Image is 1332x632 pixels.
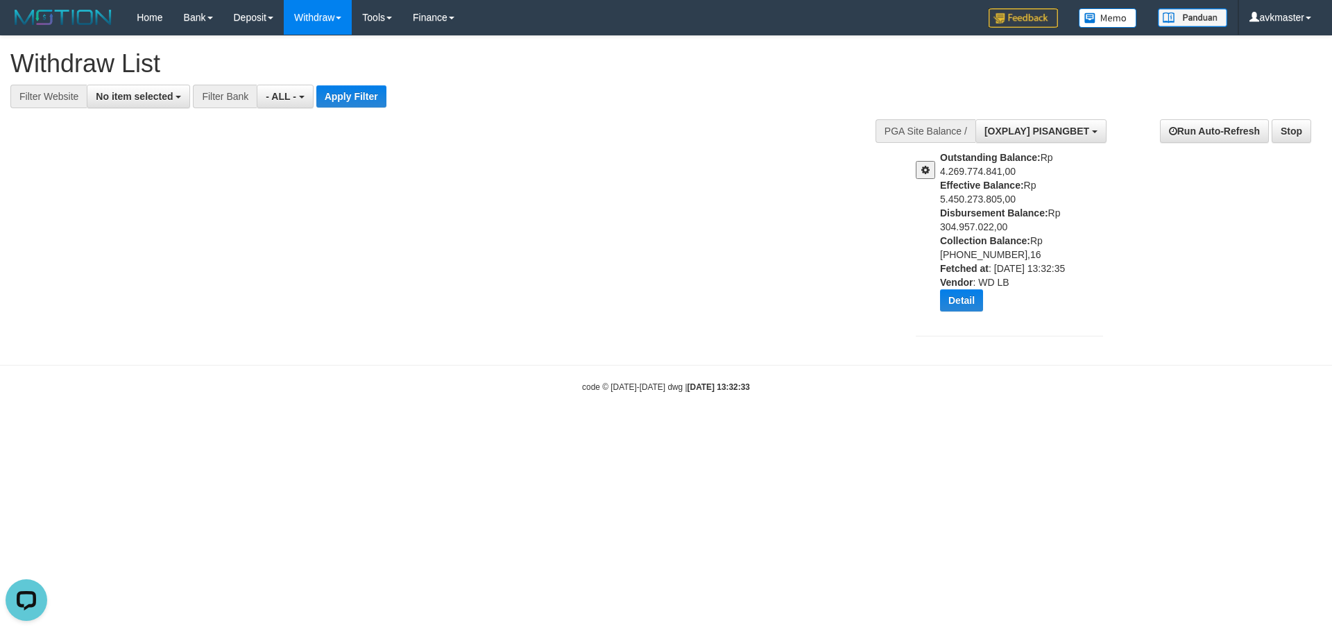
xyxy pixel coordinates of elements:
img: panduan.png [1158,8,1227,27]
button: Apply Filter [316,85,386,108]
a: Stop [1272,119,1311,143]
a: Run Auto-Refresh [1160,119,1269,143]
b: Disbursement Balance: [940,207,1048,219]
button: - ALL - [257,85,313,108]
button: No item selected [87,85,190,108]
img: MOTION_logo.png [10,7,116,28]
button: [OXPLAY] PISANGBET [975,119,1107,143]
b: Fetched at [940,263,989,274]
div: Rp 4.269.774.841,00 Rp 5.450.273.805,00 Rp 304.957.022,00 Rp [PHONE_NUMBER],16 : [DATE] 13:32:35 ... [940,151,1113,322]
b: Effective Balance: [940,180,1024,191]
div: Filter Website [10,85,87,108]
span: [OXPLAY] PISANGBET [984,126,1089,137]
b: Collection Balance: [940,235,1030,246]
h1: Withdraw List [10,50,874,78]
span: - ALL - [266,91,296,102]
img: Button%20Memo.svg [1079,8,1137,28]
div: PGA Site Balance / [876,119,975,143]
small: code © [DATE]-[DATE] dwg | [582,382,750,392]
button: Detail [940,289,983,311]
button: Open LiveChat chat widget [6,6,47,47]
div: Filter Bank [193,85,257,108]
b: Outstanding Balance: [940,152,1041,163]
b: Vendor [940,277,973,288]
strong: [DATE] 13:32:33 [688,382,750,392]
img: Feedback.jpg [989,8,1058,28]
span: No item selected [96,91,173,102]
